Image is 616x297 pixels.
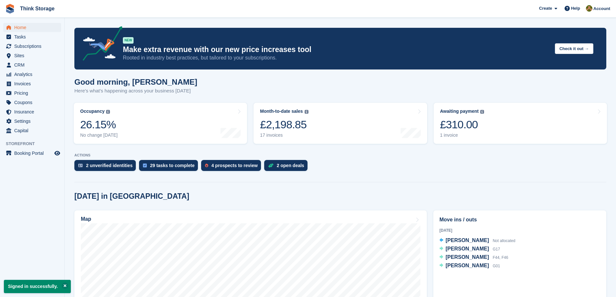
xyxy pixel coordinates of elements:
[139,160,201,174] a: 29 tasks to complete
[3,126,61,135] a: menu
[539,5,552,12] span: Create
[593,5,610,12] span: Account
[3,79,61,88] a: menu
[3,98,61,107] a: menu
[74,192,189,201] h2: [DATE] in [GEOGRAPHIC_DATA]
[260,109,303,114] div: Month-to-date sales
[3,89,61,98] a: menu
[439,228,600,233] div: [DATE]
[480,110,484,114] img: icon-info-grey-7440780725fd019a000dd9b08b2336e03edf1995a4989e88bcd33f0948082b44.svg
[80,109,104,114] div: Occupancy
[53,149,61,157] a: Preview store
[439,245,500,253] a: [PERSON_NAME] G17
[440,118,484,131] div: £310.00
[3,23,61,32] a: menu
[440,133,484,138] div: 1 invoice
[5,4,15,14] img: stora-icon-8386f47178a22dfd0bd8f6a31ec36ba5ce8667c1dd55bd0f319d3a0aa187defe.svg
[80,133,118,138] div: No change [DATE]
[260,133,308,138] div: 17 invoices
[3,149,61,158] a: menu
[74,103,247,144] a: Occupancy 26.15% No change [DATE]
[3,107,61,116] a: menu
[493,239,515,243] span: Not allocated
[74,153,606,157] p: ACTIONS
[123,54,550,61] p: Rooted in industry best practices, but tailored to your subscriptions.
[493,255,508,260] span: F44, F46
[14,32,53,41] span: Tasks
[143,164,147,167] img: task-75834270c22a3079a89374b754ae025e5fb1db73e45f91037f5363f120a921f8.svg
[78,164,83,167] img: verify_identity-adf6edd0f0f0b5bbfe63781bf79b02c33cf7c696d77639b501bdc392416b5a36.svg
[14,126,53,135] span: Capital
[205,164,208,167] img: prospect-51fa495bee0391a8d652442698ab0144808aea92771e9ea1ae160a38d050c398.svg
[123,45,550,54] p: Make extra revenue with our new price increases tool
[264,160,311,174] a: 2 open deals
[434,103,607,144] a: Awaiting payment £310.00 1 invoice
[14,149,53,158] span: Booking Portal
[3,117,61,126] a: menu
[3,60,61,69] a: menu
[586,5,592,12] img: Gavin Mackie
[86,163,133,168] div: 2 unverified identities
[77,26,123,63] img: price-adjustments-announcement-icon-8257ccfd72463d97f412b2fc003d46551f7dbcb40ab6d574587a9cd5c0d94...
[14,117,53,126] span: Settings
[439,237,515,245] a: [PERSON_NAME] Not allocated
[74,78,197,86] h1: Good morning, [PERSON_NAME]
[3,42,61,51] a: menu
[446,263,489,268] span: [PERSON_NAME]
[14,98,53,107] span: Coupons
[17,3,57,14] a: Think Storage
[123,37,134,44] div: NEW
[493,247,500,251] span: G17
[305,110,308,114] img: icon-info-grey-7440780725fd019a000dd9b08b2336e03edf1995a4989e88bcd33f0948082b44.svg
[254,103,427,144] a: Month-to-date sales £2,198.85 17 invoices
[446,238,489,243] span: [PERSON_NAME]
[14,60,53,69] span: CRM
[439,262,500,270] a: [PERSON_NAME] G01
[74,160,139,174] a: 2 unverified identities
[439,253,508,262] a: [PERSON_NAME] F44, F46
[439,216,600,224] h2: Move ins / outs
[14,79,53,88] span: Invoices
[268,163,274,168] img: deal-1b604bf984904fb50ccaf53a9ad4b4a5d6e5aea283cecdc64d6e3604feb123c2.svg
[277,163,304,168] div: 2 open deals
[493,264,500,268] span: G01
[440,109,479,114] div: Awaiting payment
[74,87,197,95] p: Here's what's happening across your business [DATE]
[3,70,61,79] a: menu
[106,110,110,114] img: icon-info-grey-7440780725fd019a000dd9b08b2336e03edf1995a4989e88bcd33f0948082b44.svg
[150,163,195,168] div: 29 tasks to complete
[81,216,91,222] h2: Map
[14,23,53,32] span: Home
[14,42,53,51] span: Subscriptions
[3,32,61,41] a: menu
[14,70,53,79] span: Analytics
[260,118,308,131] div: £2,198.85
[4,280,71,293] p: Signed in successfully.
[555,43,593,54] button: Check it out →
[446,254,489,260] span: [PERSON_NAME]
[446,246,489,251] span: [PERSON_NAME]
[571,5,580,12] span: Help
[14,107,53,116] span: Insurance
[201,160,264,174] a: 4 prospects to review
[80,118,118,131] div: 26.15%
[211,163,258,168] div: 4 prospects to review
[6,141,64,147] span: Storefront
[3,51,61,60] a: menu
[14,89,53,98] span: Pricing
[14,51,53,60] span: Sites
